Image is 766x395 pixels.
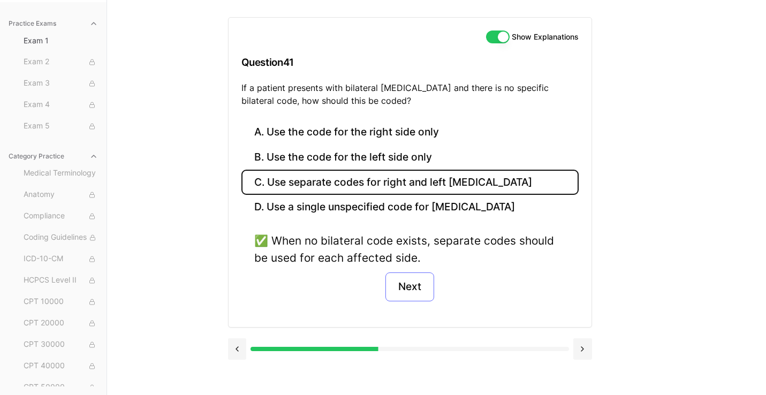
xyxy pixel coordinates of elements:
label: Show Explanations [512,33,579,41]
button: Anatomy [19,186,102,203]
p: If a patient presents with bilateral [MEDICAL_DATA] and there is no specific bilateral code, how ... [241,81,579,107]
span: Coding Guidelines [24,232,98,244]
button: Exam 1 [19,32,102,49]
span: CPT 10000 [24,296,98,308]
button: CPT 10000 [19,293,102,310]
button: Exam 5 [19,118,102,135]
button: HCPCS Level II [19,272,102,289]
button: C. Use separate codes for right and left [MEDICAL_DATA] [241,170,579,195]
button: CPT 40000 [19,358,102,375]
button: A. Use the code for the right side only [241,120,579,145]
button: D. Use a single unspecified code for [MEDICAL_DATA] [241,195,579,220]
span: CPT 50000 [24,382,98,393]
button: Medical Terminology [19,165,102,182]
span: Exam 4 [24,99,98,111]
button: Next [385,272,434,301]
span: Compliance [24,210,98,222]
button: Practice Exams [4,15,102,32]
button: Coding Guidelines [19,229,102,246]
span: CPT 20000 [24,317,98,329]
span: HCPCS Level II [24,275,98,286]
button: Compliance [19,208,102,225]
button: Exam 4 [19,96,102,113]
button: CPT 20000 [19,315,102,332]
button: Category Practice [4,148,102,165]
button: B. Use the code for the left side only [241,145,579,170]
span: Medical Terminology [24,168,98,179]
span: CPT 30000 [24,339,98,351]
span: CPT 40000 [24,360,98,372]
span: Exam 3 [24,78,98,89]
span: Exam 1 [24,35,98,46]
span: Anatomy [24,189,98,201]
button: ICD-10-CM [19,250,102,268]
span: Exam 2 [24,56,98,68]
button: CPT 30000 [19,336,102,353]
span: Exam 5 [24,120,98,132]
div: ✅ When no bilateral code exists, separate codes should be used for each affected side. [254,232,566,265]
button: Exam 2 [19,54,102,71]
h3: Question 41 [241,47,579,78]
button: Exam 3 [19,75,102,92]
span: ICD-10-CM [24,253,98,265]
